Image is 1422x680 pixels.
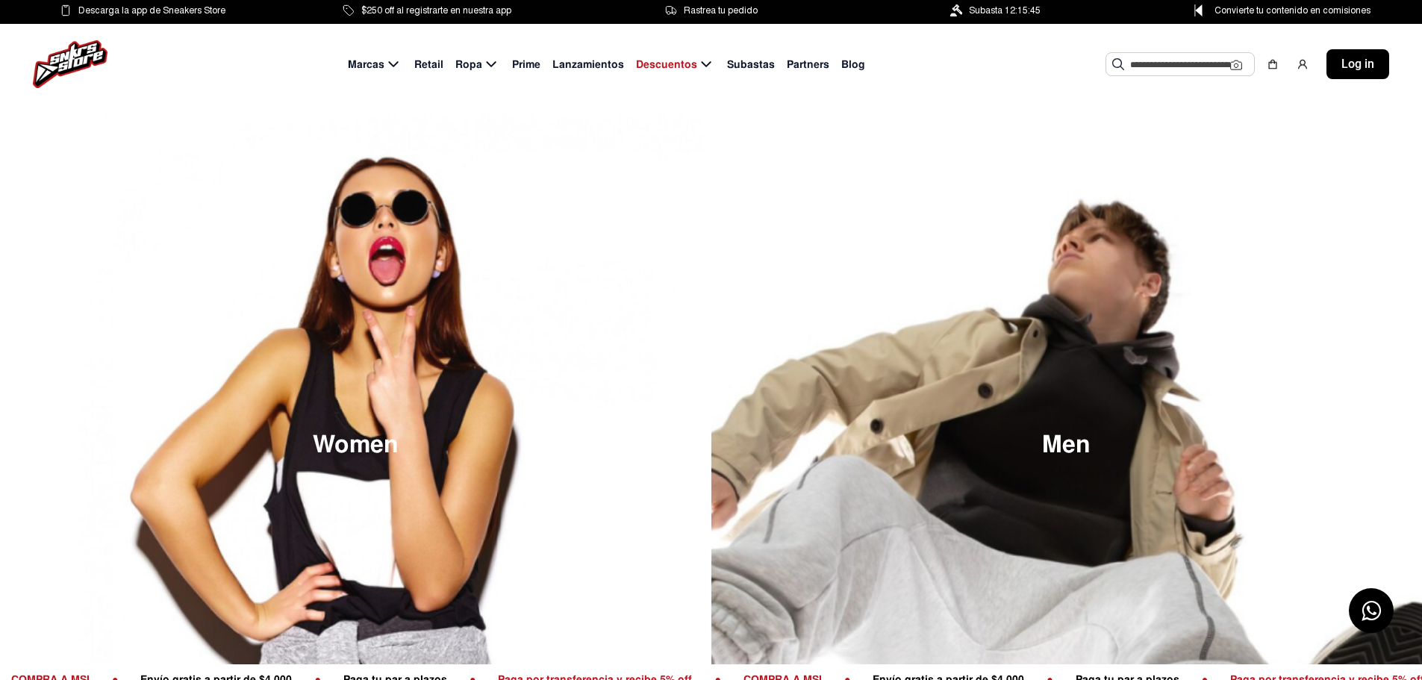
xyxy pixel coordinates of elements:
span: Partners [787,57,829,72]
span: Marcas [348,57,384,72]
span: $250 off al registrarte en nuestra app [361,2,511,19]
img: shopping [1267,58,1279,70]
span: Women [313,433,399,457]
span: Descarga la app de Sneakers Store [78,2,225,19]
span: Ropa [455,57,482,72]
span: Log in [1341,55,1374,73]
span: Subastas [727,57,775,72]
span: Rastrea tu pedido [684,2,758,19]
span: Convierte tu contenido en comisiones [1214,2,1370,19]
span: Retail [414,57,443,72]
img: Buscar [1112,58,1124,70]
span: Men [1042,433,1091,457]
span: Subasta 12:15:45 [969,2,1041,19]
span: Descuentos [636,57,697,72]
img: Control Point Icon [1189,4,1208,16]
img: logo [33,40,107,88]
img: user [1297,58,1309,70]
span: Prime [512,57,540,72]
span: Blog [841,57,865,72]
span: Lanzamientos [552,57,624,72]
img: Cámara [1230,59,1242,71]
